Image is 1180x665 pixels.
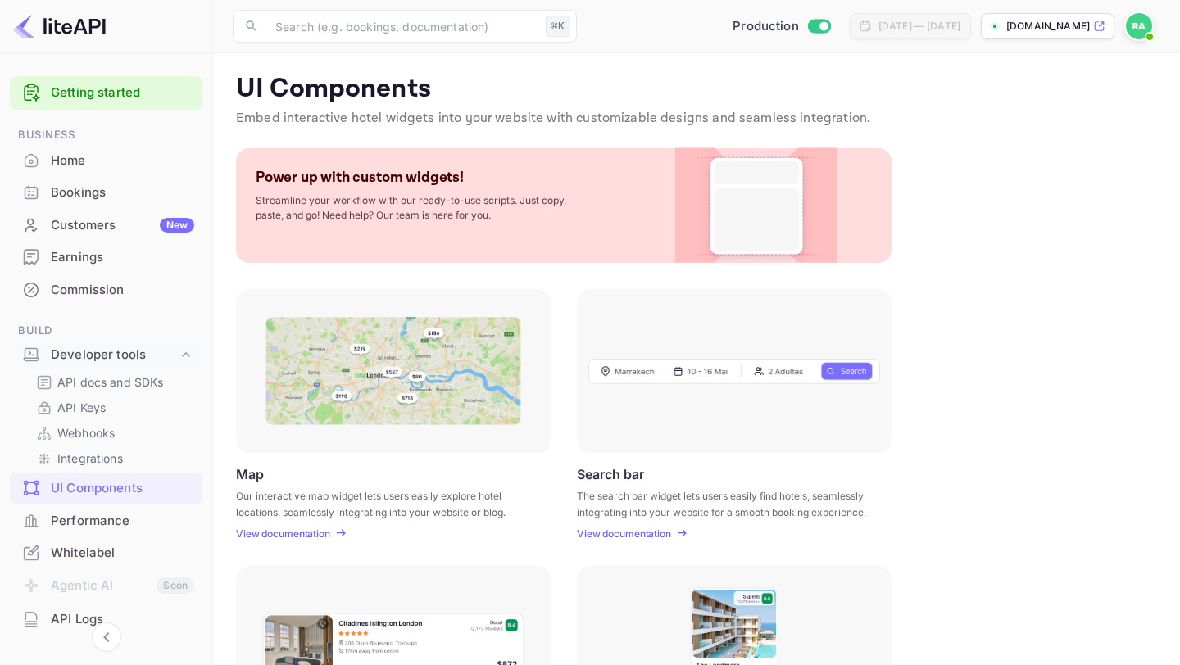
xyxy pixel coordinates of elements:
[10,473,202,504] div: UI Components
[265,317,521,425] img: Map Frame
[733,17,799,36] span: Production
[10,126,202,144] span: Business
[236,527,330,540] p: View documentation
[10,274,202,306] div: Commission
[577,466,644,482] p: Search bar
[36,424,189,441] a: Webhooks
[51,479,194,498] div: UI Components
[10,505,202,537] div: Performance
[51,248,194,267] div: Earnings
[726,17,837,36] div: Switch to Sandbox mode
[1126,13,1152,39] img: Robert Aklakulakan
[57,450,123,467] p: Integrations
[236,466,264,482] p: Map
[51,346,178,364] div: Developer tools
[51,610,194,629] div: API Logs
[10,242,202,274] div: Earnings
[51,512,194,531] div: Performance
[10,274,202,305] a: Commission
[13,13,106,39] img: LiteAPI logo
[1006,19,1090,34] p: [DOMAIN_NAME]
[10,177,202,209] div: Bookings
[51,152,194,170] div: Home
[10,76,202,110] div: Getting started
[10,210,202,240] a: CustomersNew
[51,544,194,563] div: Whitelabel
[57,399,106,416] p: API Keys
[29,421,196,445] div: Webhooks
[10,210,202,242] div: CustomersNew
[236,488,530,518] p: Our interactive map widget lets users easily explore hotel locations, seamlessly integrating into...
[577,527,671,540] p: View documentation
[51,183,194,202] div: Bookings
[36,373,189,391] a: API docs and SDKs
[57,424,115,441] p: Webhooks
[51,84,194,102] a: Getting started
[51,281,194,300] div: Commission
[10,505,202,536] a: Performance
[10,341,202,369] div: Developer tools
[577,527,676,540] a: View documentation
[878,19,960,34] div: [DATE] — [DATE]
[588,358,880,384] img: Search Frame
[265,10,539,43] input: Search (e.g. bookings, documentation)
[236,109,1157,129] p: Embed interactive hotel widgets into your website with customizable designs and seamless integrat...
[10,537,202,568] a: Whitelabel
[10,473,202,503] a: UI Components
[36,450,189,467] a: Integrations
[160,218,194,233] div: New
[10,537,202,569] div: Whitelabel
[236,73,1157,106] p: UI Components
[10,177,202,207] a: Bookings
[29,396,196,419] div: API Keys
[10,145,202,175] a: Home
[29,446,196,470] div: Integrations
[92,622,121,652] button: Collapse navigation
[577,488,871,518] p: The search bar widget lets users easily find hotels, seamlessly integrating into your website for...
[546,16,570,37] div: ⌘K
[36,399,189,416] a: API Keys
[690,148,823,263] img: Custom Widget PNG
[10,242,202,272] a: Earnings
[29,370,196,394] div: API docs and SDKs
[10,322,202,340] span: Build
[57,373,164,391] p: API docs and SDKs
[236,527,335,540] a: View documentation
[51,216,194,235] div: Customers
[10,604,202,634] a: API Logs
[256,168,464,187] p: Power up with custom widgets!
[256,193,583,223] p: Streamline your workflow with our ready-to-use scripts. Just copy, paste, and go! Need help? Our ...
[10,145,202,177] div: Home
[10,604,202,636] div: API Logs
